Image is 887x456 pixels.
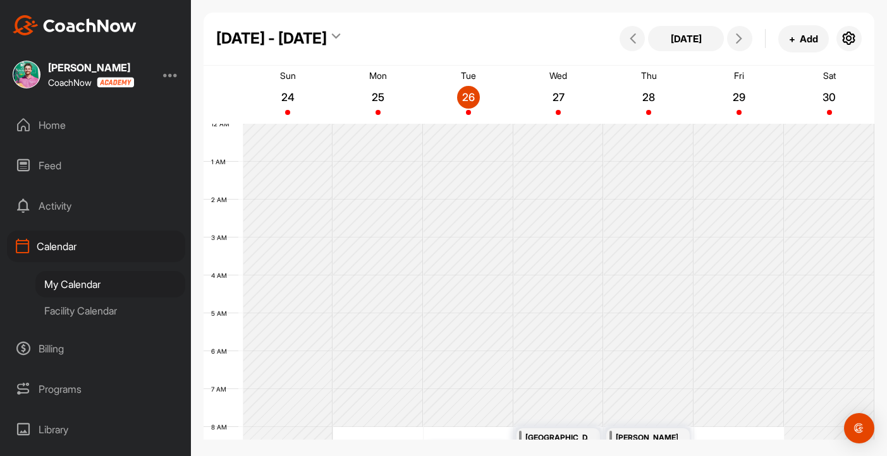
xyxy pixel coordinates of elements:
[641,70,657,81] p: Thu
[35,297,185,324] div: Facility Calendar
[549,70,567,81] p: Wed
[13,61,40,88] img: square_b9766a750916adaee4143e2b92a72f2b.jpg
[333,66,424,124] a: August 25, 2025
[13,15,137,35] img: CoachNow
[7,333,185,364] div: Billing
[648,26,724,51] button: [DATE]
[35,271,185,297] div: My Calendar
[97,77,134,88] img: CoachNow acadmey
[637,91,660,104] p: 28
[789,32,795,45] span: +
[818,91,841,104] p: 30
[7,231,185,262] div: Calendar
[367,91,389,104] p: 25
[204,234,240,241] div: 3 AM
[216,27,327,50] div: [DATE] - [DATE]
[694,66,785,124] a: August 29, 2025
[48,63,134,73] div: [PERSON_NAME]
[280,70,296,81] p: Sun
[48,77,134,88] div: CoachNow
[7,190,185,222] div: Activity
[734,70,744,81] p: Fri
[525,431,588,445] div: [GEOGRAPHIC_DATA]
[204,196,240,203] div: 2 AM
[616,431,678,445] div: [PERSON_NAME] Private Lesson
[204,347,240,355] div: 6 AM
[243,66,333,124] a: August 24, 2025
[204,158,238,165] div: 1 AM
[7,414,185,445] div: Library
[7,109,185,141] div: Home
[204,385,239,393] div: 7 AM
[604,66,694,124] a: August 28, 2025
[204,309,240,317] div: 5 AM
[423,66,513,124] a: August 26, 2025
[778,25,829,52] button: +Add
[204,272,240,279] div: 4 AM
[7,150,185,181] div: Feed
[204,120,242,128] div: 12 AM
[7,373,185,405] div: Programs
[461,70,476,81] p: Tue
[728,91,750,104] p: 29
[844,413,874,443] div: Open Intercom Messenger
[547,91,570,104] p: 27
[513,66,604,124] a: August 27, 2025
[276,91,299,104] p: 24
[823,70,836,81] p: Sat
[204,423,240,431] div: 8 AM
[369,70,387,81] p: Mon
[457,91,480,104] p: 26
[784,66,874,124] a: August 30, 2025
